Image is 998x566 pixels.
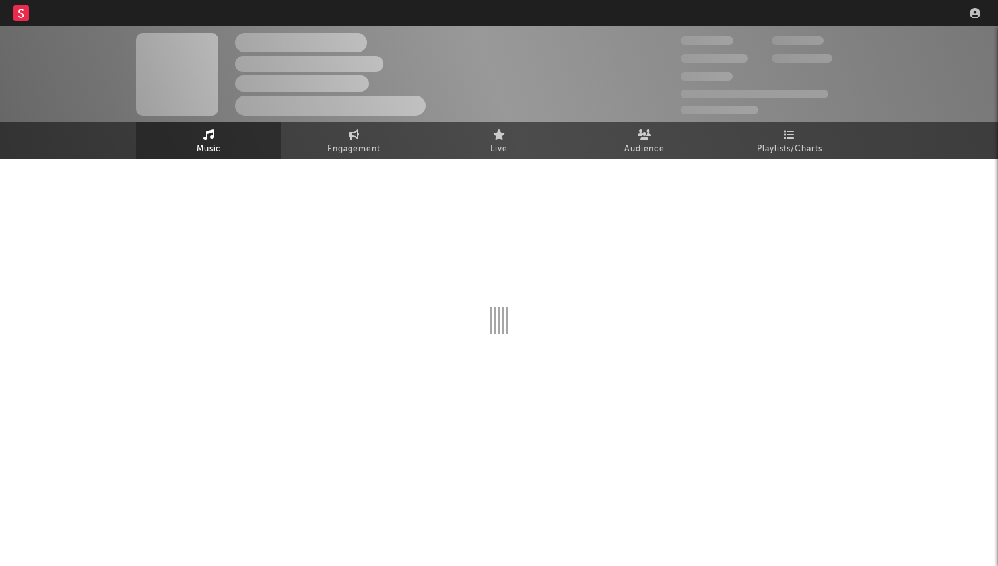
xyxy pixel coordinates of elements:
span: 50,000,000 Monthly Listeners [681,90,828,98]
span: Playlists/Charts [757,141,822,157]
a: Audience [572,122,717,159]
a: Playlists/Charts [717,122,862,159]
span: 50,000,000 [681,54,748,63]
a: Music [136,122,281,159]
span: 1,000,000 [772,54,832,63]
span: 100,000 [681,72,733,81]
a: Engagement [281,122,426,159]
span: 300,000 [681,36,733,45]
span: 100,000 [772,36,824,45]
span: Jump Score: 85.0 [681,106,758,114]
span: Audience [624,141,665,157]
span: Music [197,141,221,157]
span: Live [490,141,508,157]
a: Live [426,122,572,159]
span: Engagement [327,141,380,157]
